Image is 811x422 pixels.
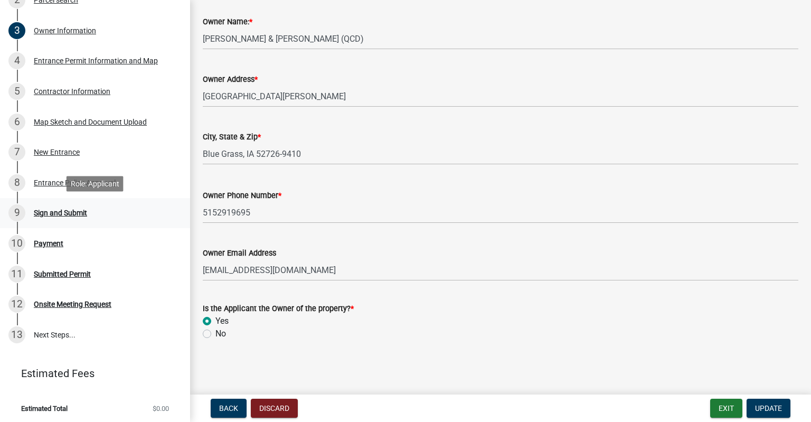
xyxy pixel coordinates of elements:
label: City, State & Zip [203,134,261,141]
div: 7 [8,144,25,161]
div: 13 [8,326,25,343]
label: Owner Email Address [203,250,276,257]
div: Map Sketch and Document Upload [34,118,147,126]
button: Update [747,399,790,418]
button: Exit [710,399,742,418]
div: 3 [8,22,25,39]
a: Estimated Fees [8,363,173,384]
span: $0.00 [153,405,169,412]
div: 10 [8,235,25,252]
div: 11 [8,266,25,283]
div: Payment [34,240,63,247]
span: Back [219,404,238,412]
label: Owner Name: [203,18,252,26]
div: 5 [8,83,25,100]
button: Back [211,399,247,418]
button: Discard [251,399,298,418]
div: 12 [8,296,25,313]
div: Onsite Meeting Request [34,301,111,308]
div: Contractor Information [34,88,110,95]
div: 6 [8,114,25,130]
div: Owner Information [34,27,96,34]
div: Entrance Permit Information and Map [34,57,158,64]
label: Owner Address [203,76,258,83]
div: Role: Applicant [67,176,124,191]
label: No [215,327,226,340]
div: 4 [8,52,25,69]
label: Is the Applicant the Owner of the property? [203,305,354,313]
div: Submitted Permit [34,270,91,278]
label: Yes [215,315,229,327]
label: Owner Phone Number [203,192,281,200]
div: Sign and Submit [34,209,87,217]
div: 9 [8,204,25,221]
div: New Entrance [34,148,80,156]
span: Estimated Total [21,405,68,412]
div: 8 [8,174,25,191]
span: Update [755,404,782,412]
div: Entrance Policy Approval [34,179,116,186]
